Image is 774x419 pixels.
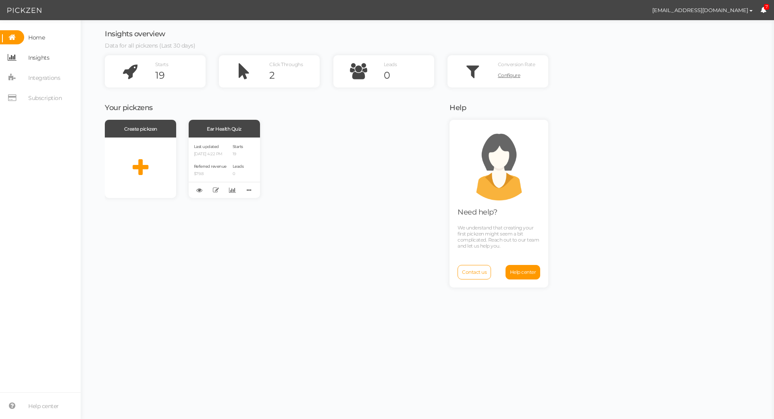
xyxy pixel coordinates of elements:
span: Conversion Rate [498,61,535,67]
span: Contact us [462,269,487,275]
p: [DATE] 4:22 PM [194,152,227,157]
span: Your pickzens [105,103,153,112]
button: [EMAIL_ADDRESS][DOMAIN_NAME] [645,3,760,17]
span: Leads [233,164,244,169]
img: Pickzen logo [7,6,42,15]
img: 0cf658424422677615d517fbba8ea2d8 [630,3,645,17]
span: Home [28,31,45,44]
div: Last updated [DATE] 4:22 PM Referred revenue $79.8 Starts 19 Leads 0 [189,138,260,198]
span: Help center [28,400,59,413]
p: $79.8 [194,171,227,177]
span: Starts [155,61,168,67]
span: [EMAIL_ADDRESS][DOMAIN_NAME] [652,7,748,13]
span: Starts [233,144,243,149]
p: 19 [233,152,244,157]
span: Leads [384,61,397,67]
span: We understand that creating your first pickzen might seem a bit complicated. Reach out to our tea... [458,225,539,249]
span: Create pickzen [124,126,157,132]
span: Data for all pickzens (Last 30 days) [105,42,195,49]
a: Configure [498,69,548,81]
span: Need help? [458,208,497,217]
span: Help center [510,269,536,275]
img: support.png [463,128,535,200]
span: Last updated [194,144,219,149]
div: Ear Health Quiz [189,120,260,138]
span: Help [449,103,466,112]
span: Configure [498,72,520,78]
a: Help center [506,265,541,279]
span: Referred revenue [194,164,227,169]
span: Insights [28,51,49,64]
div: 2 [269,69,320,81]
span: 7 [764,4,770,10]
span: Integrations [28,71,60,84]
div: 19 [155,69,206,81]
div: 0 [384,69,434,81]
span: Insights overview [105,29,165,38]
p: 0 [233,171,244,177]
span: Click Throughs [269,61,303,67]
span: Subscription [28,92,62,104]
